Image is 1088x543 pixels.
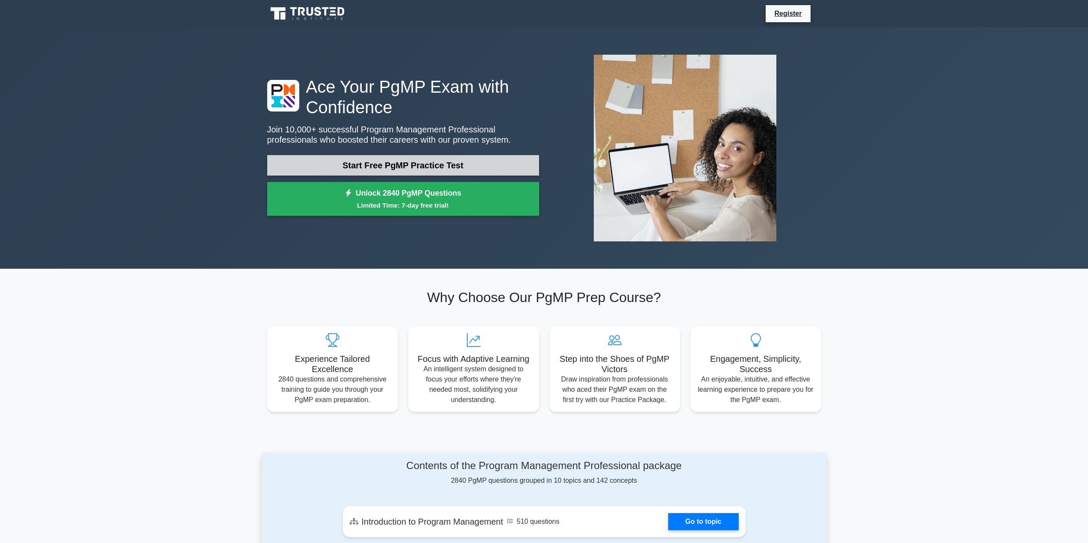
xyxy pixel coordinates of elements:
a: Go to topic [668,513,738,530]
a: Unlock 2840 PgMP QuestionsLimited Time: 7-day free trial! [267,182,539,216]
h5: Engagement, Simplicity, Success [697,354,814,374]
h2: Why Choose Our PgMP Prep Course? [267,289,821,305]
div: 2840 PgMP questions grouped in 10 topics and 142 concepts [343,460,746,486]
a: Register [769,8,807,19]
h4: Contents of the Program Management Professional package [343,460,746,472]
p: Join 10,000+ successful Program Management Professional professionals who boosted their careers w... [267,124,539,145]
h5: Experience Tailored Excellence [274,354,391,374]
p: An enjoyable, intuitive, and effective learning experience to prepare you for the PgMP exam. [697,374,814,405]
h5: Step into the Shoes of PgMP Victors [556,354,673,374]
p: An intelligent system designed to focus your efforts where they're needed most, solidifying your ... [415,364,532,405]
a: Start Free PgMP Practice Test [267,155,539,176]
p: Draw inspiration from professionals who aced their PgMP exam on the first try with our Practice P... [556,374,673,405]
h1: Ace Your PgMP Exam with Confidence [267,76,539,117]
small: Limited Time: 7-day free trial! [278,200,528,210]
h5: Focus with Adaptive Learning [415,354,532,364]
p: 2840 questions and comprehensive training to guide you through your PgMP exam preparation. [274,374,391,405]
